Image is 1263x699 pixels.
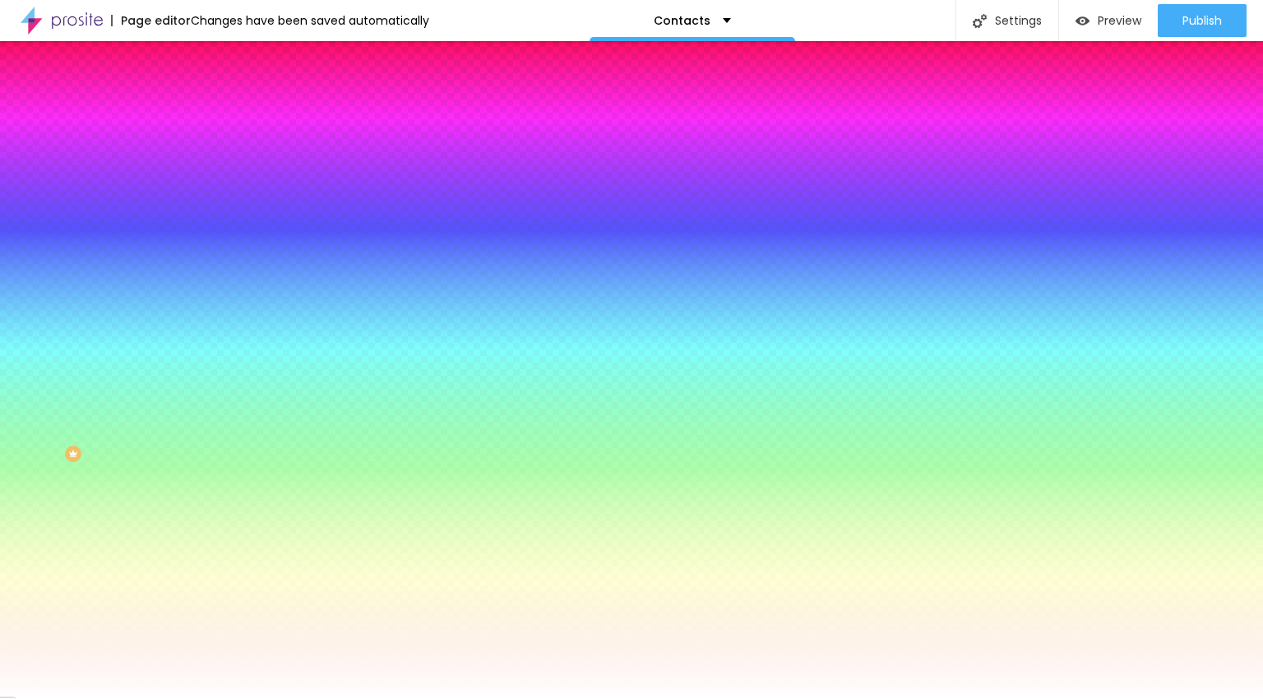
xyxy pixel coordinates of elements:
[654,15,710,26] p: Contacts
[1098,14,1141,27] span: Preview
[1076,14,1090,28] img: view-1.svg
[973,14,987,28] img: Icone
[191,15,429,26] div: Changes have been saved automatically
[1158,4,1247,37] button: Publish
[1059,4,1158,37] button: Preview
[111,15,191,26] div: Page editor
[1182,14,1222,27] span: Publish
